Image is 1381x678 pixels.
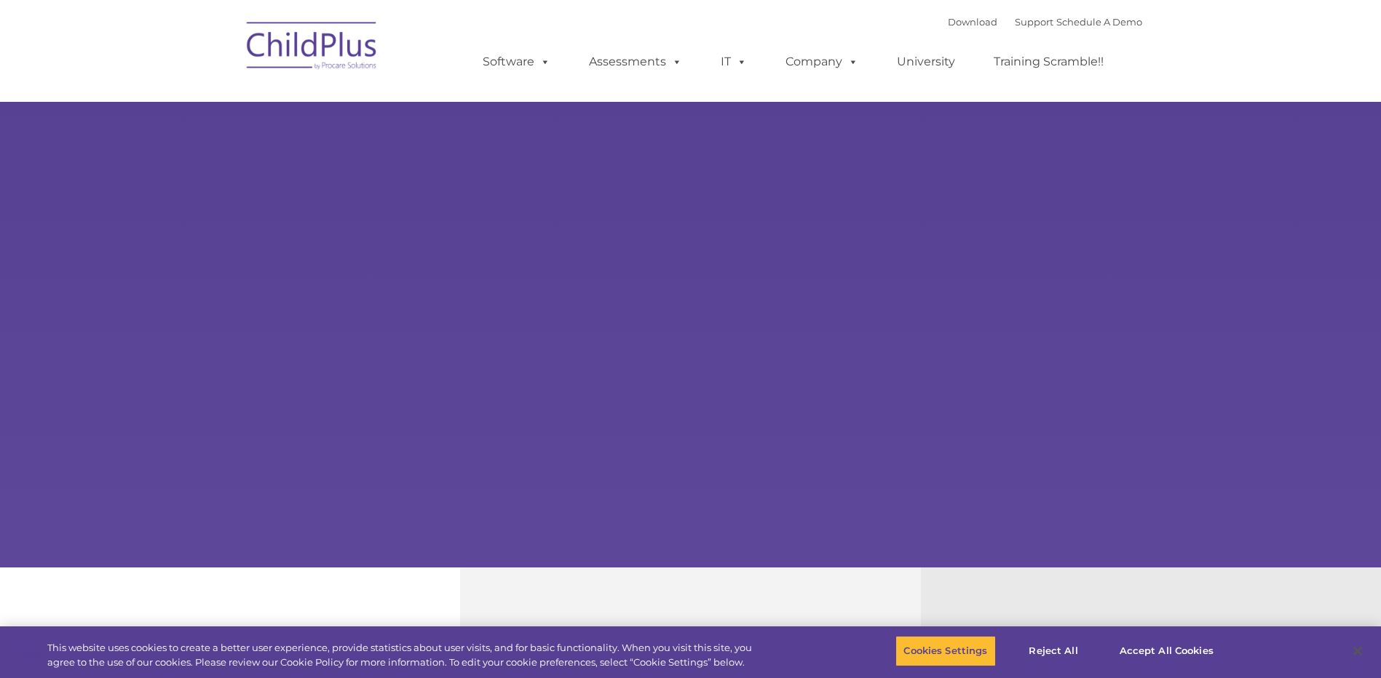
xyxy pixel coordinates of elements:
button: Accept All Cookies [1112,636,1222,666]
button: Close [1342,635,1374,667]
a: Assessments [574,47,697,76]
a: Download [948,16,997,28]
a: Schedule A Demo [1056,16,1142,28]
a: Training Scramble!! [979,47,1118,76]
a: IT [706,47,761,76]
a: Company [771,47,873,76]
div: This website uses cookies to create a better user experience, provide statistics about user visit... [47,641,759,669]
a: Support [1015,16,1053,28]
button: Cookies Settings [895,636,995,666]
img: ChildPlus by Procare Solutions [240,12,385,84]
a: University [882,47,970,76]
font: | [948,16,1142,28]
a: Software [468,47,565,76]
button: Reject All [1008,636,1099,666]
